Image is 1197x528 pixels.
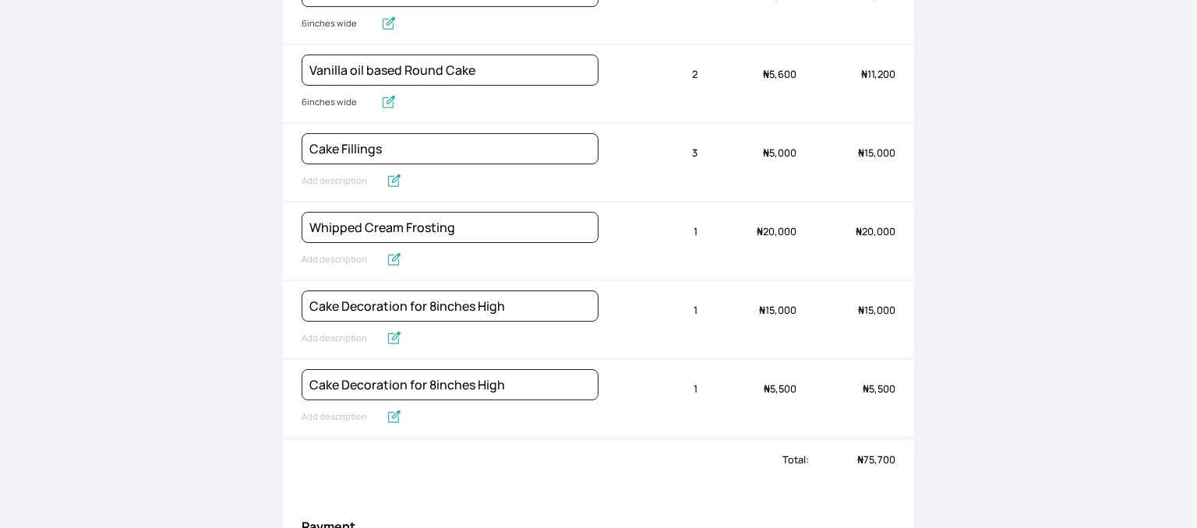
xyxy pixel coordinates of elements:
span: ₦ [856,224,862,238]
span: 15,000 [858,303,895,317]
input: Add description [302,93,374,113]
input: Add description [302,329,380,349]
span: ₦ [759,303,765,317]
div: 1 [598,294,697,327]
span: ₦ [863,382,869,396]
input: Add description [302,250,380,270]
span: ₦ [763,67,769,81]
span: 11,200 [861,67,895,81]
input: Add description [302,14,374,34]
div: 2 [598,58,697,91]
span: 15,000 [858,146,895,160]
input: Add description [302,407,380,428]
span: 20,000 [856,224,895,238]
span: 5,000 [763,146,796,160]
div: 3 [598,136,697,170]
span: ₦ [858,303,864,317]
span: ₦ [858,146,864,160]
span: ₦ [763,146,769,160]
div: 1 [598,372,697,406]
span: ₦ [861,67,867,81]
span: 5,500 [764,382,796,396]
span: ₦ [764,382,770,396]
span: 15,000 [759,303,796,317]
span: ₦ [857,452,863,466]
div: Total: [283,452,810,467]
span: 5,600 [763,67,796,81]
div: 1 [598,215,697,248]
span: 20,000 [757,224,796,238]
span: 75,700 [857,452,895,466]
input: Add description [302,171,380,192]
span: ₦ [757,224,763,238]
span: 5,500 [863,382,895,396]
